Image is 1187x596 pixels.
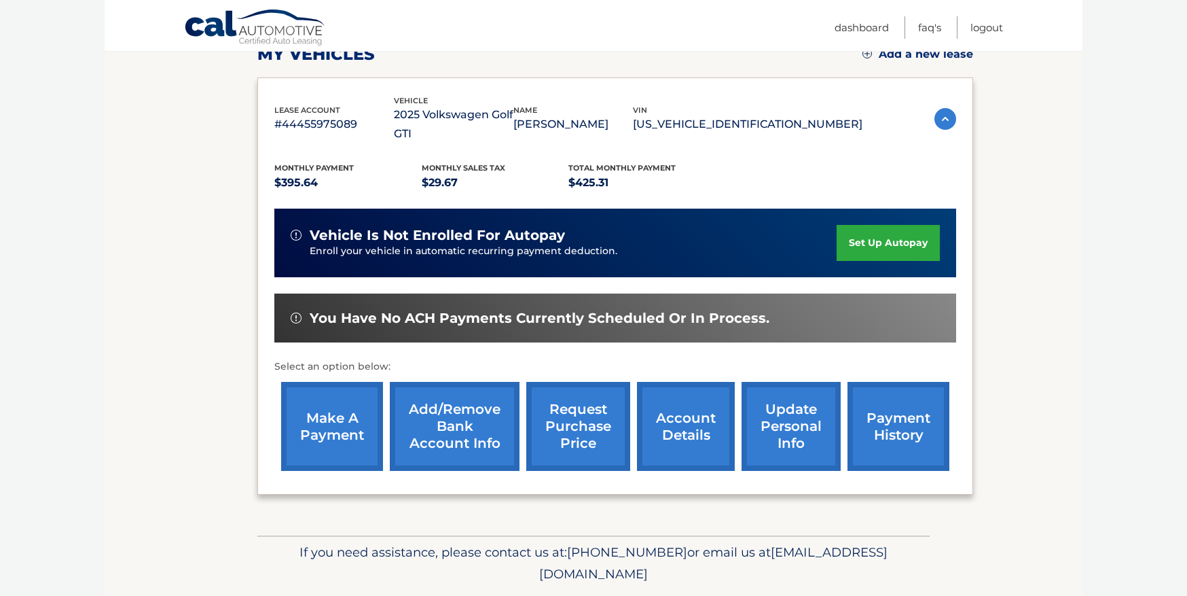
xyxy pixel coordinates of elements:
span: [PHONE_NUMBER] [567,544,687,560]
a: account details [637,382,735,471]
a: update personal info [742,382,841,471]
span: Monthly sales Tax [422,163,505,173]
p: $29.67 [422,173,569,192]
h2: my vehicles [257,44,375,65]
a: make a payment [281,382,383,471]
p: #44455975089 [274,115,394,134]
span: [EMAIL_ADDRESS][DOMAIN_NAME] [539,544,888,582]
a: Logout [970,16,1003,39]
p: Select an option below: [274,359,956,375]
a: Add/Remove bank account info [390,382,519,471]
img: add.svg [862,49,872,58]
img: accordion-active.svg [934,108,956,130]
span: vehicle [394,96,428,105]
img: alert-white.svg [291,313,302,323]
span: vehicle is not enrolled for autopay [310,227,565,244]
p: $395.64 [274,173,422,192]
p: If you need assistance, please contact us at: or email us at [266,542,921,585]
img: alert-white.svg [291,230,302,241]
span: name [513,105,537,115]
span: vin [633,105,647,115]
a: FAQ's [918,16,941,39]
p: [PERSON_NAME] [513,115,633,134]
a: Cal Automotive [184,9,327,48]
a: payment history [847,382,949,471]
span: lease account [274,105,340,115]
span: Monthly Payment [274,163,354,173]
p: Enroll your vehicle in automatic recurring payment deduction. [310,244,837,259]
p: [US_VEHICLE_IDENTIFICATION_NUMBER] [633,115,862,134]
p: 2025 Volkswagen Golf GTI [394,105,513,143]
a: Add a new lease [862,48,973,61]
span: You have no ACH payments currently scheduled or in process. [310,310,769,327]
a: request purchase price [526,382,630,471]
p: $425.31 [568,173,716,192]
a: Dashboard [835,16,889,39]
span: Total Monthly Payment [568,163,676,173]
a: set up autopay [837,225,940,261]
